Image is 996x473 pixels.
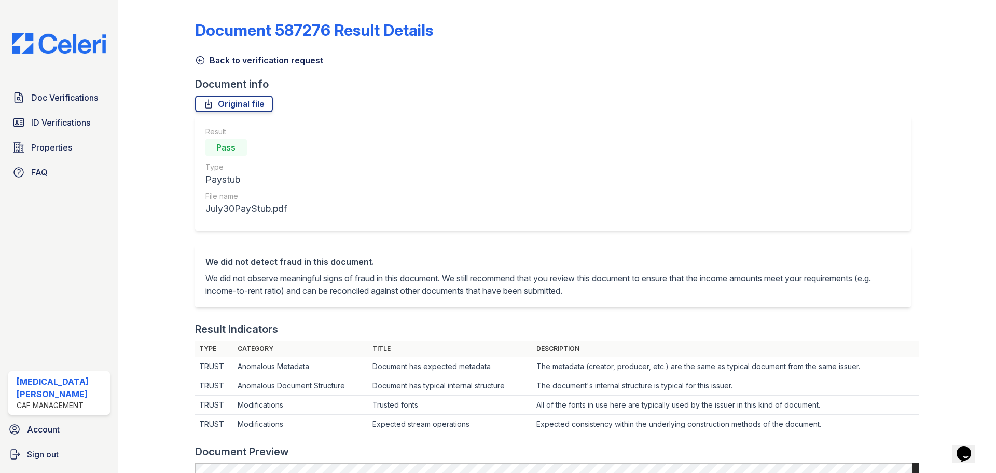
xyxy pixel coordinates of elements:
[205,272,901,297] p: We did not observe meaningful signs of fraud in this document. We still recommend that you review...
[8,137,110,158] a: Properties
[368,396,532,415] td: Trusted fonts
[532,357,919,376] td: The metadata (creator, producer, etc.) are the same as typical document from the same issuer.
[195,54,323,66] a: Back to verification request
[8,162,110,183] a: FAQ
[31,141,72,154] span: Properties
[532,341,919,357] th: Description
[31,91,98,104] span: Doc Verifications
[233,396,368,415] td: Modifications
[532,376,919,396] td: The document's internal structure is typical for this issuer.
[205,172,287,187] div: Paystub
[17,400,106,411] div: CAF Management
[195,444,289,459] div: Document Preview
[532,396,919,415] td: All of the fonts in use here are typically used by the issuer in this kind of document.
[8,87,110,108] a: Doc Verifications
[233,415,368,434] td: Modifications
[195,376,234,396] td: TRUST
[233,357,368,376] td: Anomalous Metadata
[195,21,433,39] a: Document 587276 Result Details
[8,112,110,133] a: ID Verifications
[532,415,919,434] td: Expected consistency within the underlying construction methods of the document.
[205,127,287,137] div: Result
[17,375,106,400] div: [MEDICAL_DATA][PERSON_NAME]
[952,431,986,463] iframe: chat widget
[233,376,368,396] td: Anomalous Document Structure
[368,376,532,396] td: Document has typical internal structure
[195,341,234,357] th: Type
[4,444,114,465] a: Sign out
[205,201,287,216] div: July30PayStub.pdf
[195,322,278,336] div: Result Indicators
[205,162,287,172] div: Type
[195,357,234,376] td: TRUST
[31,166,48,179] span: FAQ
[233,341,368,357] th: Category
[27,423,60,436] span: Account
[195,396,234,415] td: TRUST
[195,415,234,434] td: TRUST
[4,419,114,440] a: Account
[195,96,273,112] a: Original file
[31,116,90,129] span: ID Verifications
[195,77,919,91] div: Document info
[27,448,59,461] span: Sign out
[205,139,247,156] div: Pass
[205,255,901,268] div: We did not detect fraud in this document.
[368,341,532,357] th: Title
[205,191,287,201] div: File name
[368,357,532,376] td: Document has expected metadata
[368,415,532,434] td: Expected stream operations
[4,33,114,54] img: CE_Logo_Blue-a8612792a0a2168367f1c8372b55b34899dd931a85d93a1a3d3e32e68fde9ad4.png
